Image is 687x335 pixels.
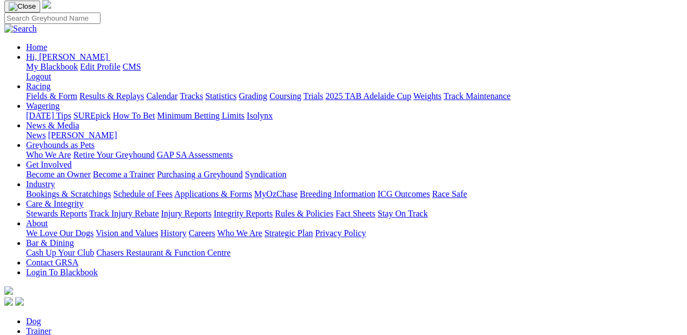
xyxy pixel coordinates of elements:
[325,91,411,101] a: 2025 TAB Adelaide Cup
[26,82,51,91] a: Racing
[26,160,72,169] a: Get Involved
[26,317,41,326] a: Dog
[26,150,683,160] div: Greyhounds as Pets
[213,209,273,218] a: Integrity Reports
[174,189,252,198] a: Applications & Forms
[432,189,467,198] a: Race Safe
[26,131,683,140] div: News & Media
[160,228,186,238] a: History
[26,131,46,140] a: News
[26,72,51,81] a: Logout
[161,209,211,218] a: Injury Reports
[157,170,243,179] a: Purchasing a Greyhound
[4,1,40,13] button: Toggle navigation
[26,62,683,82] div: Hi, [PERSON_NAME]
[26,150,71,159] a: Who We Are
[26,52,108,61] span: Hi, [PERSON_NAME]
[26,258,78,267] a: Contact GRSA
[217,228,262,238] a: Who We Are
[96,228,158,238] a: Vision and Values
[80,62,121,71] a: Edit Profile
[26,91,683,101] div: Racing
[26,189,683,199] div: Industry
[146,91,178,101] a: Calendar
[26,189,111,198] a: Bookings & Scratchings
[48,131,117,140] a: [PERSON_NAME]
[26,121,79,130] a: News & Media
[4,286,13,295] img: logo-grsa-white.png
[254,189,298,198] a: MyOzChase
[26,238,74,247] a: Bar & Dining
[15,297,24,306] img: twitter.svg
[4,24,37,34] img: Search
[89,209,159,218] a: Track Injury Rebate
[275,209,333,218] a: Rules & Policies
[26,62,78,71] a: My Blackbook
[26,228,93,238] a: We Love Our Dogs
[264,228,313,238] a: Strategic Plan
[26,219,48,228] a: About
[4,297,13,306] img: facebook.svg
[26,248,94,257] a: Cash Up Your Club
[26,170,91,179] a: Become an Owner
[113,111,155,120] a: How To Bet
[26,199,84,208] a: Care & Integrity
[245,170,286,179] a: Syndication
[26,101,60,110] a: Wagering
[26,170,683,179] div: Get Involved
[26,228,683,238] div: About
[113,189,172,198] a: Schedule of Fees
[73,150,155,159] a: Retire Your Greyhound
[4,13,100,24] input: Search
[444,91,510,101] a: Track Maintenance
[269,91,301,101] a: Coursing
[157,150,233,159] a: GAP SA Assessments
[247,111,273,120] a: Isolynx
[26,52,110,61] a: Hi, [PERSON_NAME]
[9,2,36,11] img: Close
[96,248,230,257] a: Chasers Restaurant & Function Centre
[79,91,144,101] a: Results & Replays
[188,228,215,238] a: Careers
[26,248,683,258] div: Bar & Dining
[205,91,237,101] a: Statistics
[26,91,77,101] a: Fields & Form
[180,91,203,101] a: Tracks
[315,228,366,238] a: Privacy Policy
[26,111,71,120] a: [DATE] Tips
[26,140,94,150] a: Greyhounds as Pets
[300,189,375,198] a: Breeding Information
[26,179,55,189] a: Industry
[26,268,98,277] a: Login To Blackbook
[336,209,375,218] a: Fact Sheets
[26,42,47,52] a: Home
[377,209,427,218] a: Stay On Track
[73,111,110,120] a: SUREpick
[239,91,267,101] a: Grading
[26,111,683,121] div: Wagering
[93,170,155,179] a: Become a Trainer
[123,62,141,71] a: CMS
[303,91,323,101] a: Trials
[157,111,244,120] a: Minimum Betting Limits
[26,209,683,219] div: Care & Integrity
[26,209,87,218] a: Stewards Reports
[377,189,430,198] a: ICG Outcomes
[413,91,442,101] a: Weights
